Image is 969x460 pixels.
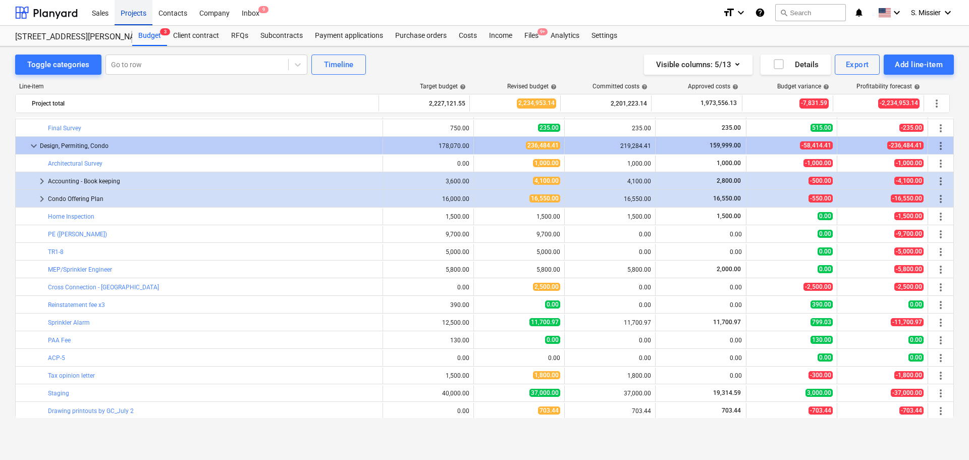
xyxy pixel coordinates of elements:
span: edit [389,160,397,168]
span: edit [389,389,397,397]
a: Income [483,26,518,46]
a: Reinstatement fee x3 [48,301,105,309]
span: keyboard_arrow_right [36,175,48,187]
div: 0.00 [569,231,651,238]
span: bar_chart [368,160,376,168]
div: Line-item [15,83,380,90]
button: Visible columns:5/13 [644,55,752,75]
span: -236,484.41 [887,141,924,149]
span: -16,550.00 [891,194,924,202]
span: 235.00 [721,124,742,131]
span: bar_chart [368,389,376,397]
span: edit [480,160,488,168]
span: edit [480,266,488,274]
span: 799.03 [811,318,833,326]
span: help [549,84,557,90]
div: 1,000.00 [569,160,651,167]
span: -703.44 [809,406,833,415]
div: Approved costs [688,83,738,90]
button: Export [835,55,880,75]
div: 0.00 [478,354,560,362]
div: 0.00 [387,284,469,291]
div: 9,700.00 [387,231,469,238]
span: 0.00 [818,212,833,220]
span: bar_chart [368,372,376,380]
button: Toggle categories [15,55,101,75]
div: Budget variance [777,83,829,90]
div: 0.00 [569,354,651,362]
span: 16,550.00 [529,194,560,202]
span: -1,500.00 [894,212,924,220]
i: notifications [854,7,864,19]
div: 0.00 [387,160,469,167]
div: 1,500.00 [387,213,469,220]
div: Analytics [545,26,585,46]
div: Add line-item [895,58,943,71]
i: keyboard_arrow_down [735,7,747,19]
span: -235.00 [899,124,924,132]
div: 9,700.00 [478,231,560,238]
span: More actions [935,158,947,170]
span: 0.00 [818,247,833,255]
span: keyboard_arrow_right [36,193,48,205]
span: bar_chart [368,319,376,327]
span: bar_chart [368,230,376,238]
span: 11,700.97 [529,318,560,326]
div: 1,500.00 [387,372,469,379]
div: Toggle categories [27,58,89,71]
div: Revised budget [507,83,557,90]
div: 16,550.00 [569,195,651,202]
div: Design, Permiting, Condo [40,138,379,154]
i: keyboard_arrow_down [942,7,954,19]
a: Architectural Survey [48,160,102,167]
a: Payment applications [309,26,389,46]
span: 37,000.00 [529,389,560,397]
span: bar_chart [368,336,376,344]
div: 11,700.97 [569,319,651,326]
div: 0.00 [660,284,742,291]
span: bar_chart [368,248,376,256]
div: Timeline [324,58,353,71]
span: edit [480,319,488,327]
div: Accounting - Book keeping [48,173,379,189]
a: Purchase orders [389,26,453,46]
div: RFQs [225,26,254,46]
span: help [639,84,648,90]
button: Search [775,4,846,21]
span: edit [480,230,488,238]
span: 3 [160,28,170,35]
div: 0.00 [387,407,469,415]
span: 1,000.00 [533,159,560,167]
div: 2,201,223.14 [565,95,647,112]
span: -550.00 [809,194,833,202]
div: Profitability forecast [856,83,920,90]
div: Project total [32,95,374,112]
span: edit [480,336,488,344]
span: More actions [931,97,943,110]
div: 5,800.00 [569,266,651,273]
div: Client contract [167,26,225,46]
span: help [730,84,738,90]
span: 0.00 [908,300,924,309]
div: 5,800.00 [387,266,469,273]
button: Add line-item [884,55,954,75]
span: edit [480,124,488,132]
a: Budget3 [132,26,167,46]
span: -1,800.00 [894,371,924,379]
span: 0.00 [545,300,560,309]
span: edit [480,213,488,221]
span: 1,500.00 [716,213,742,220]
span: 0.00 [908,336,924,344]
span: edit [389,213,397,221]
span: edit [389,283,397,291]
span: -500.00 [809,177,833,185]
button: Details [761,55,831,75]
span: More actions [935,140,947,152]
div: 390.00 [387,301,469,309]
div: 2,227,121.55 [383,95,465,112]
span: 9+ [537,28,548,35]
div: 1,500.00 [478,213,560,220]
div: 0.00 [569,248,651,255]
